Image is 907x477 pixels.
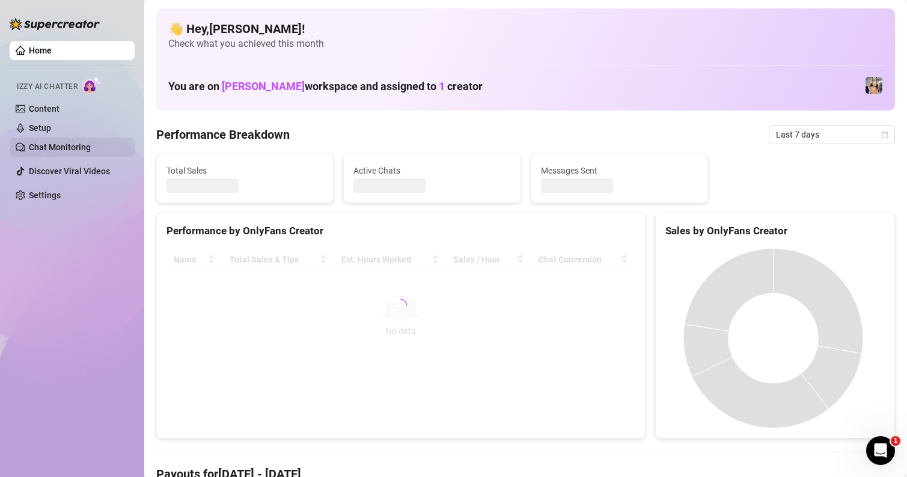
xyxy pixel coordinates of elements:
span: Izzy AI Chatter [17,81,78,93]
span: [PERSON_NAME] [222,80,305,93]
span: 1 [891,436,900,446]
img: AI Chatter [82,76,101,94]
span: Total Sales [166,164,323,177]
span: calendar [881,131,888,138]
img: logo-BBDzfeDw.svg [10,18,100,30]
span: Messages Sent [541,164,698,177]
a: Chat Monitoring [29,142,91,152]
a: Setup [29,123,51,133]
iframe: Intercom live chat [866,436,895,465]
span: Active Chats [353,164,510,177]
span: loading [395,299,407,311]
span: 1 [439,80,445,93]
span: Check what you achieved this month [168,37,883,50]
a: Home [29,46,52,55]
a: Content [29,104,60,114]
div: Performance by OnlyFans Creator [166,223,635,239]
a: Discover Viral Videos [29,166,110,176]
h4: Performance Breakdown [156,126,290,143]
div: Sales by OnlyFans Creator [665,223,885,239]
img: Veronica [866,77,882,94]
a: Settings [29,190,61,200]
span: Last 7 days [776,126,888,144]
h4: 👋 Hey, [PERSON_NAME] ! [168,20,883,37]
h1: You are on workspace and assigned to creator [168,80,483,93]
